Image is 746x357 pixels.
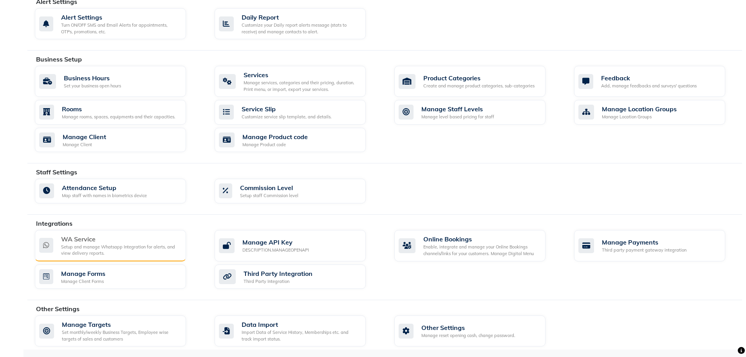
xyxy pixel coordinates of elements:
div: Online Bookings [423,234,539,244]
a: Business HoursSet your business open hours [35,66,203,97]
div: Customize service slip template, and details. [242,114,332,120]
div: Business Hours [64,73,121,83]
a: Daily ReportCustomize your Daily report alerts message (stats to receive) and manage contacts to ... [215,8,383,39]
div: Turn ON/OFF SMS and Email Alerts for appointments, OTPs, promotions, etc. [61,22,180,35]
div: Third Party Integration [244,269,312,278]
div: Service Slip [242,104,332,114]
div: Manage Client [63,141,106,148]
a: Product CategoriesCreate and manage product categories, sub-categories [394,66,562,97]
div: Map staff with names in biometrics device [62,192,147,199]
div: Feedback [601,73,697,83]
div: Attendance Setup [62,183,147,192]
a: Attendance SetupMap staff with names in biometrics device [35,179,203,203]
div: Product Categories [423,73,535,83]
a: Manage Product codeManage Product code [215,128,383,152]
a: ServicesManage services, categories and their pricing, duration. Print menu, or import, export yo... [215,66,383,97]
div: Other Settings [421,323,515,332]
div: Manage Location Groups [602,104,677,114]
div: Manage Payments [602,237,686,247]
div: Set your business open hours [64,83,121,89]
a: Manage PaymentsThird party payment gateway integration [574,230,742,261]
div: Manage Client Forms [61,278,105,285]
div: Manage Location Groups [602,114,677,120]
a: Manage ClientManage Client [35,128,203,152]
a: Online BookingsEnable, integrate and manage your Online Bookings channels/links for your customer... [394,230,562,261]
div: Setup staff Commission level [240,192,298,199]
div: Customize your Daily report alerts message (stats to receive) and manage contacts to alert. [242,22,359,35]
div: Third Party Integration [244,278,312,285]
div: Commission Level [240,183,298,192]
div: Services [244,70,359,80]
div: Create and manage product categories, sub-categories [423,83,535,89]
div: Enable, integrate and manage your Online Bookings channels/links for your customers. Manage Digit... [423,244,539,257]
div: WA Service [61,234,180,244]
div: Import Data of Service History, Memberships etc. and track import status. [242,329,359,342]
a: Commission LevelSetup staff Commission level [215,179,383,203]
a: FeedbackAdd, manage feedbacks and surveys' questions [574,66,742,97]
a: Manage TargetsSet monthly/weekly Business Targets, Employee wise targets of sales and customers [35,315,203,346]
div: Set monthly/weekly Business Targets, Employee wise targets of sales and customers [62,329,180,342]
div: Manage rooms, spaces, equipments and their capacities. [62,114,175,120]
div: DESCRIPTION.MANAGEOPENAPI [242,247,309,254]
div: Add, manage feedbacks and surveys' questions [601,83,697,89]
div: Daily Report [242,13,359,22]
div: Manage level based pricing for staff [421,114,494,120]
a: Other SettingsManage reset opening cash, change password. [394,315,562,346]
div: Manage Targets [62,320,180,329]
div: Manage Client [63,132,106,141]
a: Manage FormsManage Client Forms [35,265,203,289]
a: RoomsManage rooms, spaces, equipments and their capacities. [35,100,203,125]
a: Manage Staff LevelsManage level based pricing for staff [394,100,562,125]
div: Manage Staff Levels [421,104,494,114]
div: Manage services, categories and their pricing, duration. Print menu, or import, export your servi... [244,80,359,92]
div: Data Import [242,320,359,329]
a: Manage Location GroupsManage Location Groups [574,100,742,125]
div: Manage reset opening cash, change password. [421,332,515,339]
a: Third Party IntegrationThird Party Integration [215,265,383,289]
div: Third party payment gateway integration [602,247,686,254]
a: Data ImportImport Data of Service History, Memberships etc. and track import status. [215,315,383,346]
div: Rooms [62,104,175,114]
div: Setup and manage Whatsapp Integration for alerts, and view delivery reports. [61,244,180,257]
div: Manage Product code [242,132,308,141]
div: Manage API Key [242,237,309,247]
a: Manage API KeyDESCRIPTION.MANAGEOPENAPI [215,230,383,261]
a: Alert SettingsTurn ON/OFF SMS and Email Alerts for appointments, OTPs, promotions, etc. [35,8,203,39]
div: Manage Product code [242,141,308,148]
a: Service SlipCustomize service slip template, and details. [215,100,383,125]
div: Alert Settings [61,13,180,22]
a: WA ServiceSetup and manage Whatsapp Integration for alerts, and view delivery reports. [35,230,203,261]
div: Manage Forms [61,269,105,278]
